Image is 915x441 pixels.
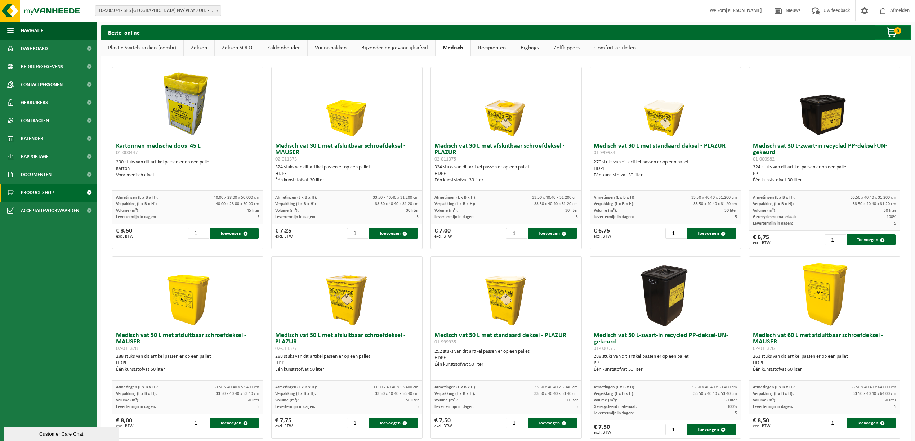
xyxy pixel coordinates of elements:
[853,202,896,206] span: 33.50 x 40.40 x 31.20 cm
[275,171,419,177] div: HDPE
[216,202,259,206] span: 40.00 x 28.00 x 50.00 cm
[789,257,861,329] img: 02-011376
[116,202,157,206] span: Verpakking (L x B x H):
[594,360,737,366] div: PP
[308,40,354,56] a: Vuilnisbakken
[594,143,737,157] h3: Medisch vat 30 L met standaard deksel - PLAZUR
[275,346,297,351] span: 02-011377
[116,234,134,239] span: excl. BTW
[116,424,134,428] span: excl. BTW
[347,418,368,428] input: 1
[257,405,259,409] span: 5
[275,354,419,373] div: 288 stuks van dit artikel passen er op een pallet
[21,112,49,130] span: Contracten
[116,392,157,396] span: Verpakking (L x B x H):
[101,25,147,39] h2: Bestel online
[629,257,701,329] img: 01-000979
[406,398,419,402] span: 50 liter
[528,228,577,239] button: Toevoegen
[434,228,452,239] div: € 7,00
[354,40,435,56] a: Bijzonder en gevaarlijk afval
[275,405,315,409] span: Levertermijn in dagen:
[594,411,634,415] span: Levertermijn in dagen:
[247,398,259,402] span: 50 liter
[753,177,896,184] div: Één kunststofvat 30 liter
[753,360,896,366] div: HDPE
[375,392,419,396] span: 33.50 x 40.40 x 53.40 cm
[215,40,260,56] a: Zakken SOLO
[735,215,737,219] span: 5
[594,398,617,402] span: Volume (m³):
[116,354,259,373] div: 288 stuks van dit artikel passen er op een pallet
[753,215,796,219] span: Gerecycleerd materiaal:
[629,67,701,139] img: 01-999934
[434,355,578,361] div: HDPE
[853,392,896,396] span: 33.50 x 40.40 x 64.00 cm
[21,202,79,220] span: Acceptatievoorwaarden
[21,22,43,40] span: Navigatie
[894,405,896,409] span: 5
[594,431,611,435] span: excl. BTW
[116,159,259,179] div: 200 stuks van dit artikel passen er op een pallet
[753,171,896,177] div: PP
[434,418,452,428] div: € 7,50
[594,208,617,213] span: Volume (m³):
[471,40,513,56] a: Recipiënten
[753,346,775,351] span: 02-011376
[21,148,49,166] span: Rapportage
[753,164,896,184] div: 324 stuks van dit artikel passen er op een pallet
[275,195,317,200] span: Afmetingen (L x B x H):
[275,366,419,373] div: Één kunststofvat 50 liter
[434,215,474,219] span: Levertermijn in dagen:
[594,354,737,373] div: 288 stuks van dit artikel passen er op een pallet
[101,40,183,56] a: Plastic Switch zakken (combi)
[275,360,419,366] div: HDPE
[116,346,138,351] span: 02-011378
[416,215,419,219] span: 5
[753,195,795,200] span: Afmetingen (L x B x H):
[587,40,643,56] a: Comfort artikelen
[576,215,578,219] span: 5
[188,228,209,239] input: 1
[275,332,419,352] h3: Medisch vat 50 L met afsluitbaar schroefdeksel - PLAZUR
[594,172,737,179] div: Één kunststofvat 30 liter
[506,418,527,428] input: 1
[434,405,474,409] span: Levertermijn in dagen:
[275,208,299,213] span: Volume (m³):
[275,234,293,239] span: excl. BTW
[851,385,896,390] span: 33.50 x 40.40 x 64.000 cm
[727,405,737,409] span: 100%
[753,392,794,396] span: Verpakking (L x B x H):
[434,339,456,345] span: 01-999935
[687,424,736,435] button: Toevoegen
[594,385,635,390] span: Afmetingen (L x B x H):
[257,215,259,219] span: 5
[369,418,418,428] button: Toevoegen
[576,405,578,409] span: 5
[693,202,737,206] span: 33.50 x 40.40 x 31.20 cm
[724,208,737,213] span: 30 liter
[434,143,578,162] h3: Medisch vat 30 L met afsluitbaar schroefdeksel - PLAZUR
[594,166,737,172] div: HDPE
[753,202,794,206] span: Verpakking (L x B x H):
[152,257,224,329] img: 02-011378
[116,405,156,409] span: Levertermijn in dagen:
[416,405,419,409] span: 5
[311,67,383,139] img: 02-011373
[851,195,896,200] span: 33.50 x 40.40 x 31.200 cm
[434,208,458,213] span: Volume (m³):
[847,418,896,428] button: Toevoegen
[434,202,475,206] span: Verpakking (L x B x H):
[894,221,896,226] span: 5
[825,234,846,245] input: 1
[275,398,299,402] span: Volume (m³):
[116,398,139,402] span: Volume (m³):
[753,354,896,373] div: 261 stuks van dit artikel passen er op een pallet
[116,150,138,156] span: 01-000447
[434,157,456,162] span: 02-011375
[753,366,896,373] div: Één kunststofvat 60 liter
[369,228,418,239] button: Toevoegen
[4,425,120,441] iframe: chat widget
[116,418,134,428] div: € 8,00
